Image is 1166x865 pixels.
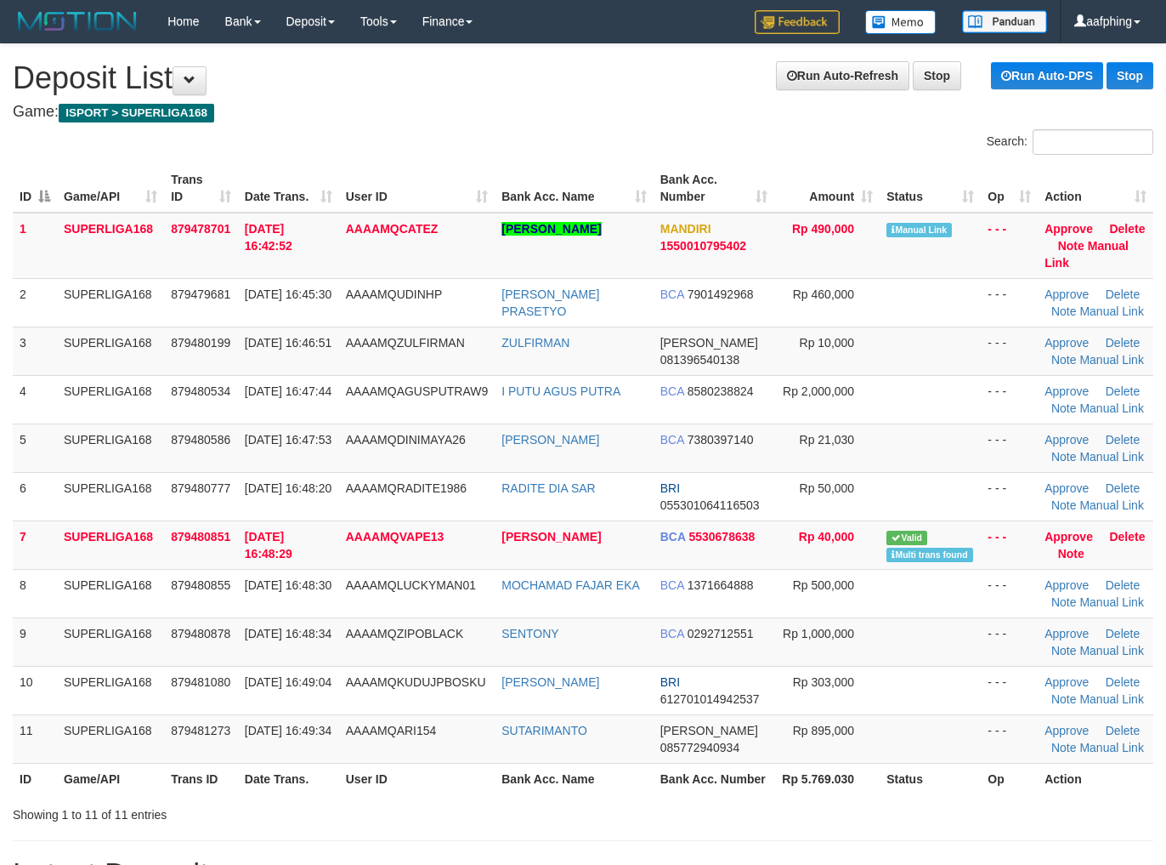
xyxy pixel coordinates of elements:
td: - - - [981,666,1038,714]
a: SUTARIMANTO [501,724,587,737]
a: Run Auto-Refresh [776,61,909,90]
a: Delete [1106,384,1140,398]
span: Copy 1371664888 to clipboard [688,578,754,592]
a: Note [1051,450,1077,464]
div: Showing 1 to 11 of 11 entries [13,800,473,823]
td: - - - [981,714,1038,763]
a: SENTONY [501,627,558,640]
td: SUPERLIGA168 [57,375,164,424]
img: Button%20Memo.svg [865,10,937,34]
span: 879480777 [171,481,230,495]
span: [DATE] 16:48:30 [245,578,331,592]
span: BCA [660,287,684,301]
span: Rp 21,030 [800,433,855,447]
span: Copy 8580238824 to clipboard [688,384,754,398]
td: - - - [981,375,1038,424]
span: Manually Linked [886,223,952,237]
span: Copy 081396540138 to clipboard [660,353,739,367]
a: I PUTU AGUS PUTRA [501,384,620,398]
td: SUPERLIGA168 [57,472,164,521]
td: - - - [981,278,1038,327]
span: Copy 7380397140 to clipboard [688,433,754,447]
th: Date Trans.: activate to sort column ascending [238,164,339,213]
span: 879481273 [171,724,230,737]
td: SUPERLIGA168 [57,617,164,666]
td: 1 [13,213,57,279]
a: Approve [1044,222,1093,236]
a: Approve [1044,481,1089,495]
a: Approve [1044,627,1089,640]
span: Rp 303,000 [793,675,854,689]
td: SUPERLIGA168 [57,569,164,617]
th: Op: activate to sort column ascending [981,164,1038,213]
span: Rp 2,000,000 [783,384,854,398]
span: BCA [660,384,684,398]
td: - - - [981,213,1038,279]
span: Valid transaction [886,531,927,545]
a: Note [1058,547,1084,561]
a: Note [1051,741,1077,754]
a: Manual Link [1079,644,1144,657]
a: Approve [1044,287,1089,301]
a: Delete [1106,336,1140,350]
td: SUPERLIGA168 [57,213,164,279]
a: Note [1051,644,1077,657]
a: Stop [1107,62,1153,89]
a: Note [1051,595,1077,609]
a: Delete [1106,481,1140,495]
td: 3 [13,327,57,375]
span: 879479681 [171,287,230,301]
span: AAAAMQDINIMAYA26 [346,433,466,447]
span: AAAAMQZIPOBLACK [346,627,463,640]
span: BCA [660,578,684,592]
td: - - - [981,521,1038,569]
a: Delete [1106,675,1140,689]
span: Rp 490,000 [792,222,854,236]
span: AAAAMQARI154 [346,724,437,737]
td: SUPERLIGA168 [57,327,164,375]
a: Delete [1106,578,1140,592]
span: [DATE] 16:49:04 [245,675,331,689]
td: - - - [981,327,1038,375]
h4: Game: [13,104,1153,121]
td: SUPERLIGA168 [57,714,164,763]
th: Game/API: activate to sort column ascending [57,164,164,213]
th: Rp 5.769.030 [774,763,880,794]
span: 879480851 [171,530,230,543]
span: AAAAMQVAPE13 [346,530,444,543]
th: Status [880,763,981,794]
span: [DATE] 16:48:29 [245,530,292,561]
span: Rp 1,000,000 [783,627,854,640]
td: 9 [13,617,57,666]
input: Search: [1033,129,1153,155]
span: Copy 0292712551 to clipboard [688,627,754,640]
td: - - - [981,617,1038,666]
h1: Deposit List [13,61,1153,95]
th: Action [1038,763,1153,794]
a: [PERSON_NAME] [501,530,601,543]
a: Run Auto-DPS [991,62,1103,89]
td: 4 [13,375,57,424]
th: Bank Acc. Name: activate to sort column ascending [495,164,653,213]
span: AAAAMQCATEZ [346,222,439,236]
span: AAAAMQKUDUJPBOSKU [346,675,486,689]
label: Search: [987,129,1153,155]
a: Manual Link [1079,304,1144,318]
span: 879480878 [171,627,230,640]
th: Bank Acc. Number [654,763,774,794]
th: Date Trans. [238,763,339,794]
td: SUPERLIGA168 [57,424,164,472]
span: AAAAMQZULFIRMAN [346,336,465,350]
span: Copy 055301064116503 to clipboard [660,498,760,512]
th: ID [13,763,57,794]
td: - - - [981,424,1038,472]
span: MANDIRI [660,222,711,236]
th: ID: activate to sort column descending [13,164,57,213]
img: Feedback.jpg [755,10,840,34]
a: Manual Link [1044,239,1129,270]
a: RADITE DIA SAR [501,481,595,495]
a: Approve [1044,433,1089,447]
td: SUPERLIGA168 [57,666,164,714]
span: Multiple matching transaction found in bank [886,548,973,562]
a: Approve [1044,384,1089,398]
